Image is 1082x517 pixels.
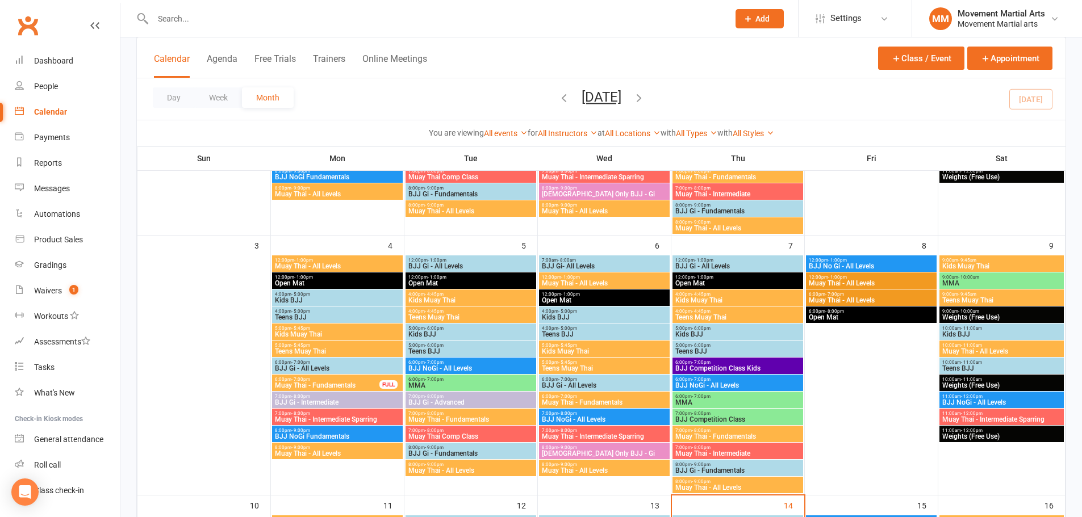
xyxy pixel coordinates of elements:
[942,365,1062,372] span: Teens BJJ
[675,433,801,440] span: Muay Thai - Fundamentals
[561,292,580,297] span: - 1:00pm
[675,382,801,389] span: BJJ NoGi - All Levels
[961,394,983,399] span: - 12:00pm
[291,292,310,297] span: - 5:00pm
[675,208,801,215] span: BJJ Gi - Fundamentals
[408,348,534,355] span: Teens BJJ
[274,399,400,406] span: BJJ Gi - Intermediate
[675,343,801,348] span: 5:00pm
[676,129,717,138] a: All Types
[675,326,801,331] span: 5:00pm
[408,433,534,440] span: Muay Thai Comp Class
[805,146,938,170] th: Fri
[34,312,68,321] div: Workouts
[528,128,538,137] strong: for
[605,129,661,138] a: All Locations
[541,377,667,382] span: 6:00pm
[408,416,534,423] span: Muay Thai - Fundamentals
[408,258,534,263] span: 12:00pm
[15,278,120,304] a: Waivers 1
[692,377,711,382] span: - 7:00pm
[558,258,576,263] span: - 8:00am
[692,203,711,208] span: - 9:00pm
[942,174,1062,180] span: Weights (Free Use)
[408,292,534,297] span: 4:00pm
[675,314,801,321] span: Teens Muay Thai
[942,411,1062,416] span: 11:00am
[541,169,667,174] span: 7:00pm
[34,388,75,397] div: What's New
[808,309,934,314] span: 6:00pm
[598,128,605,137] strong: at
[558,360,577,365] span: - 5:45pm
[15,329,120,355] a: Assessments
[942,394,1062,399] span: 11:00am
[408,360,534,365] span: 6:00pm
[692,326,711,331] span: - 6:00pm
[942,314,1062,321] span: Weights (Free Use)
[274,191,400,197] span: Muay Thai - All Levels
[561,275,580,280] span: - 1:00pm
[425,445,444,450] span: - 9:00pm
[808,263,934,270] span: BJJ No Gi - All Levels
[692,360,711,365] span: - 7:00pm
[291,169,310,174] span: - 9:00pm
[558,309,577,314] span: - 5:00pm
[961,428,983,433] span: - 12:00pm
[425,169,444,174] span: - 8:00pm
[408,208,534,215] span: Muay Thai - All Levels
[207,53,237,78] button: Agenda
[717,128,733,137] strong: with
[695,275,713,280] span: - 1:00pm
[942,382,1062,389] span: Weights (Free Use)
[675,394,801,399] span: 6:00pm
[408,297,534,304] span: Kids Muay Thai
[274,365,400,372] span: BJJ Gi - All Levels
[958,275,979,280] span: - 10:00am
[34,486,84,495] div: Class check-in
[808,280,934,287] span: Muay Thai - All Levels
[558,343,577,348] span: - 5:45pm
[675,258,801,263] span: 12:00pm
[958,9,1045,19] div: Movement Martial Arts
[34,56,73,65] div: Dashboard
[274,186,400,191] span: 8:00pm
[541,208,667,215] span: Muay Thai - All Levels
[425,309,444,314] span: - 4:45pm
[825,309,844,314] span: - 8:00pm
[541,174,667,180] span: Muay Thai - Intermediate Sparring
[425,343,444,348] span: - 6:00pm
[404,146,538,170] th: Tue
[15,99,120,125] a: Calendar
[15,150,120,176] a: Reports
[1049,236,1065,254] div: 9
[274,343,400,348] span: 5:00pm
[808,275,934,280] span: 12:00pm
[408,428,534,433] span: 7:00pm
[274,174,400,180] span: BJJ NoGi Fundamentals
[15,176,120,201] a: Messages
[408,326,534,331] span: 5:00pm
[274,275,400,280] span: 12:00pm
[294,275,313,280] span: - 1:00pm
[541,433,667,440] span: Muay Thai - Intermediate Sparring
[558,411,577,416] span: - 8:00pm
[736,9,784,28] button: Add
[929,7,952,30] div: MM
[958,258,976,263] span: - 9:45am
[538,129,598,138] a: All Instructors
[675,191,801,197] span: Muay Thai - Intermediate
[541,360,667,365] span: 5:00pm
[15,227,120,253] a: Product Sales
[15,48,120,74] a: Dashboard
[274,433,400,440] span: BJJ NoGi Fundamentals
[274,411,400,416] span: 7:00pm
[675,416,801,423] span: BJJ Competition Class
[388,236,404,254] div: 4
[291,394,310,399] span: - 8:00pm
[942,343,1062,348] span: 10:00am
[808,314,934,321] span: Open Mat
[15,427,120,452] a: General attendance kiosk mode
[362,53,427,78] button: Online Meetings
[695,258,713,263] span: - 1:00pm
